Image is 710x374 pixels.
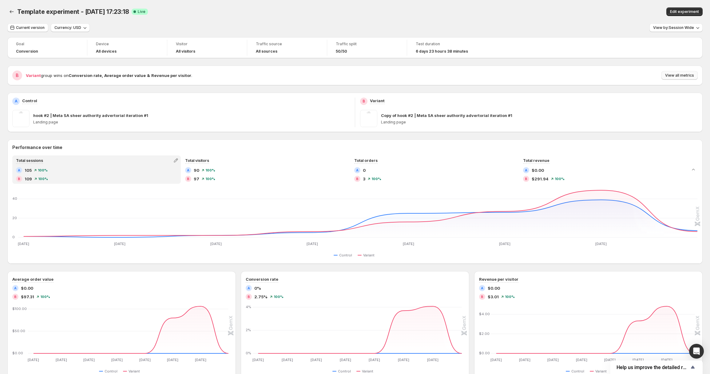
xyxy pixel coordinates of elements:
[14,286,17,290] h2: A
[185,158,209,163] span: Total visitors
[56,358,67,362] text: [DATE]
[96,41,158,54] a: DeviceAll devices
[479,332,490,336] text: $2.00
[7,7,16,16] button: Back
[12,235,15,239] text: 0
[479,276,518,282] h3: Revenue per visitor
[17,8,129,15] span: Template experiment - [DATE] 17:23:18
[54,25,81,30] span: Currency: USD
[139,358,151,362] text: [DATE]
[21,294,34,300] span: $97.31
[416,49,468,54] span: 6 days 23 hours 38 minutes
[360,110,377,127] img: Copy of hook #2 | Meta SA sheer authority advertorial iteration #1
[617,364,689,370] span: Help us improve the detailed report for A/B campaigns
[12,196,17,201] text: 40
[248,295,250,299] h2: B
[12,144,698,151] h2: Performance over time
[416,42,478,46] span: Test duration
[356,168,359,172] h2: A
[194,167,199,173] span: 90
[248,286,250,290] h2: A
[21,285,33,291] span: $0.00
[18,168,20,172] h2: A
[105,369,117,374] span: Control
[176,49,195,54] h4: All visitors
[665,73,694,78] span: View all metrics
[111,358,123,362] text: [DATE]
[307,242,318,246] text: [DATE]
[83,358,95,362] text: [DATE]
[205,177,215,181] span: 100 %
[595,242,607,246] text: [DATE]
[102,73,103,78] strong: ,
[427,358,438,362] text: [DATE]
[12,351,23,355] text: $0.00
[12,276,54,282] h3: Average order value
[670,9,699,14] span: Edit experiment
[14,295,17,299] h2: B
[311,358,322,362] text: [DATE]
[555,177,565,181] span: 100 %
[25,167,32,173] span: 105
[499,242,510,246] text: [DATE]
[547,358,559,362] text: [DATE]
[138,9,145,14] span: Live
[532,167,544,173] span: $0.00
[104,73,146,78] strong: Average order value
[246,351,251,355] text: 0%
[661,358,672,362] text: [DATE]
[363,99,365,104] h2: B
[187,177,189,181] h2: B
[12,329,25,333] text: $50.00
[176,41,238,54] a: VisitorAll visitors
[336,42,398,46] span: Traffic split
[33,120,350,125] p: Landing page
[205,168,215,172] span: 100 %
[479,312,490,316] text: $4.00
[649,23,703,32] button: View by:Session Wide
[256,49,277,54] h4: All sources
[195,358,206,362] text: [DATE]
[22,98,37,104] p: Control
[246,305,251,309] text: 4%
[15,99,18,104] h2: A
[246,328,251,332] text: 2%
[371,177,381,181] span: 100 %
[16,42,78,46] span: Goal
[479,351,490,355] text: $0.00
[151,73,191,78] strong: Revenue per visitor
[176,42,238,46] span: Visitor
[356,177,359,181] h2: B
[12,307,27,311] text: $100.00
[282,358,293,362] text: [DATE]
[381,120,698,125] p: Landing page
[334,251,355,259] button: Control
[490,358,502,362] text: [DATE]
[26,73,192,78] span: group wins on .
[571,369,584,374] span: Control
[16,25,45,30] span: Current version
[689,165,698,174] button: Collapse chart
[532,176,549,182] span: $291.94
[210,242,222,246] text: [DATE]
[358,251,377,259] button: Variant
[38,168,48,172] span: 100 %
[481,295,483,299] h2: B
[187,168,189,172] h2: A
[370,98,385,104] p: Variant
[505,295,515,299] span: 100 %
[363,253,375,258] span: Variant
[256,42,318,46] span: Traffic source
[254,294,268,300] span: 2.75%
[38,177,48,181] span: 100 %
[354,158,378,163] span: Total orders
[525,177,527,181] h2: B
[398,358,409,362] text: [DATE]
[617,364,696,371] button: Show survey - Help us improve the detailed report for A/B campaigns
[666,7,703,16] button: Edit experiment
[336,41,398,54] a: Traffic split50/50
[339,253,352,258] span: Control
[7,23,48,32] button: Current version
[488,285,500,291] span: $0.00
[488,294,499,300] span: $3.01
